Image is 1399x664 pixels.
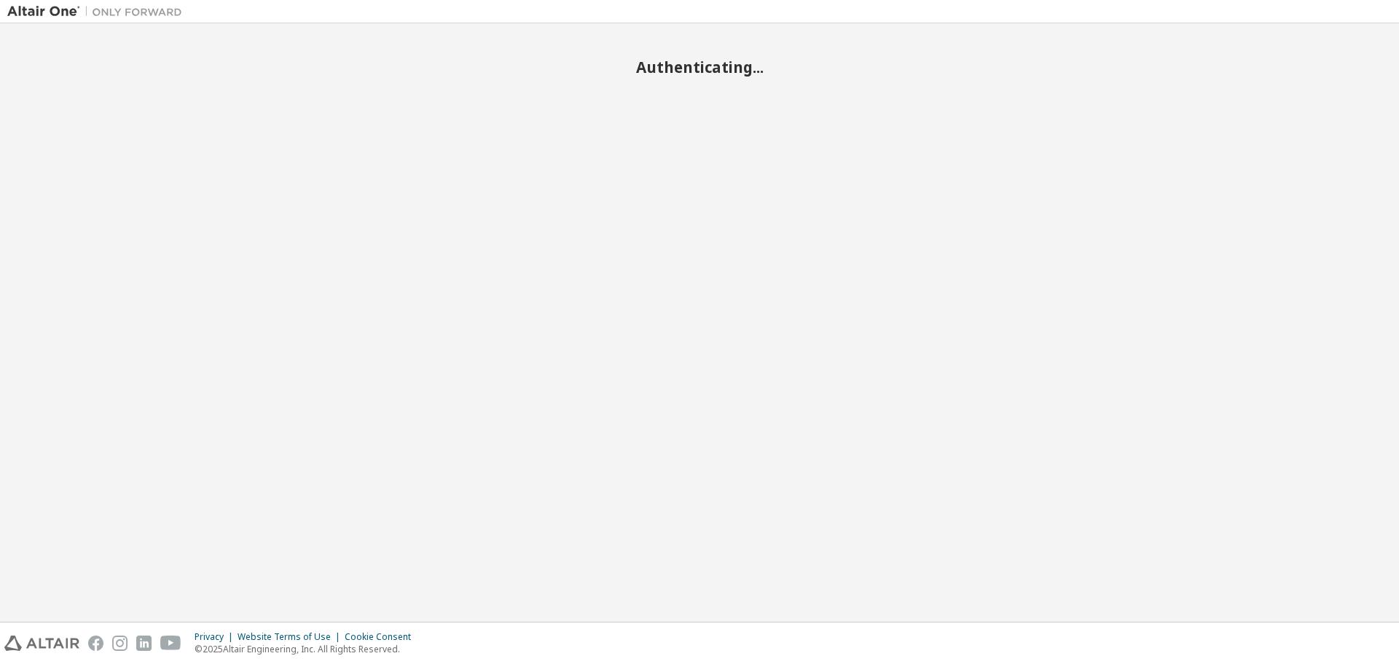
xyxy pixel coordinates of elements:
img: linkedin.svg [136,636,152,651]
img: youtube.svg [160,636,181,651]
h2: Authenticating... [7,58,1392,77]
div: Privacy [195,631,238,643]
img: altair_logo.svg [4,636,79,651]
div: Website Terms of Use [238,631,345,643]
div: Cookie Consent [345,631,420,643]
img: instagram.svg [112,636,128,651]
img: facebook.svg [88,636,103,651]
p: © 2025 Altair Engineering, Inc. All Rights Reserved. [195,643,420,655]
img: Altair One [7,4,189,19]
